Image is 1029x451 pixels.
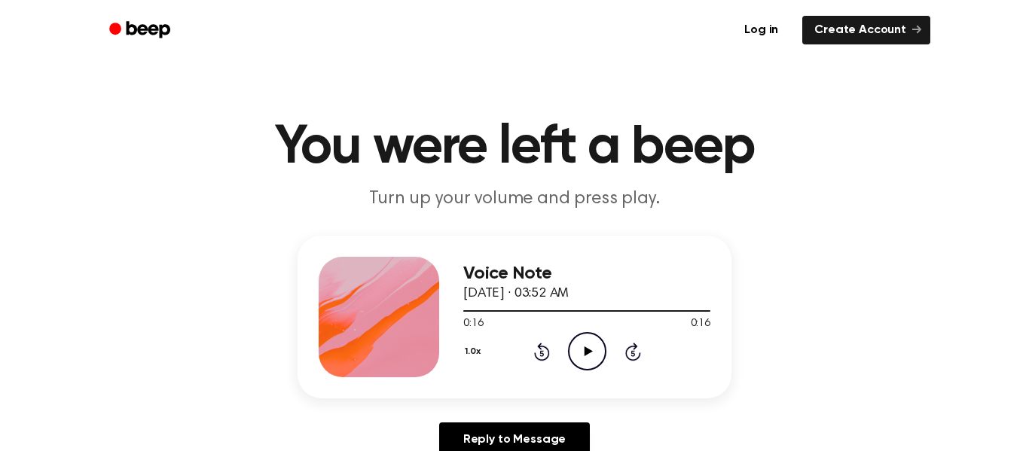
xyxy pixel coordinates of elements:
h1: You were left a beep [129,120,900,175]
h3: Voice Note [463,264,710,284]
a: Beep [99,16,184,45]
span: 0:16 [691,316,710,332]
a: Log in [729,13,793,47]
a: Create Account [802,16,930,44]
button: 1.0x [463,339,486,364]
span: 0:16 [463,316,483,332]
p: Turn up your volume and press play. [225,187,804,212]
span: [DATE] · 03:52 AM [463,287,569,300]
